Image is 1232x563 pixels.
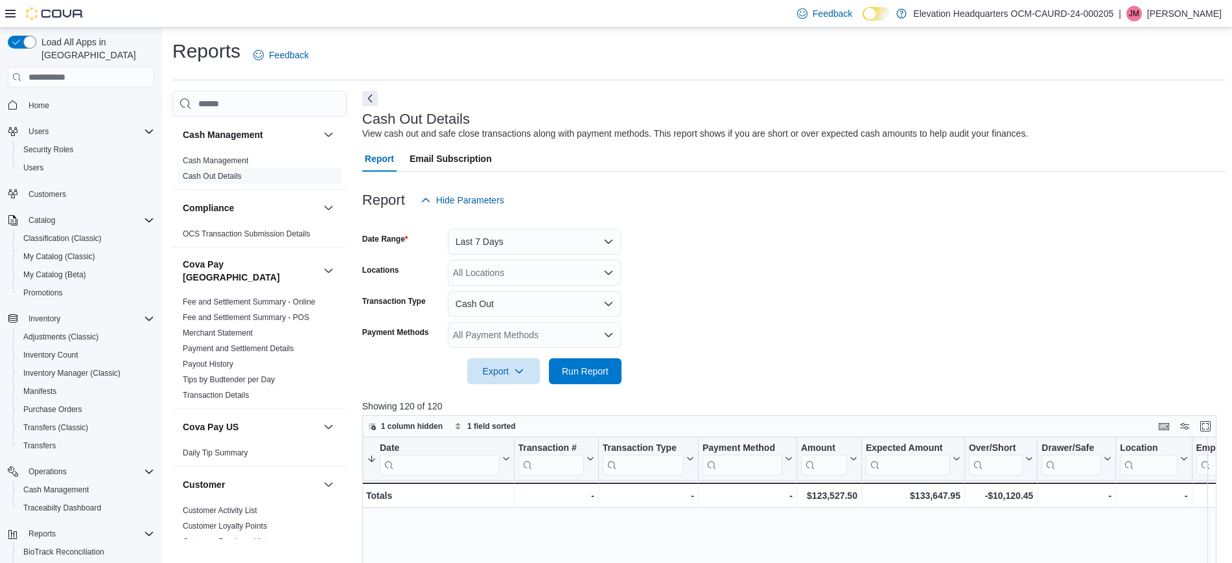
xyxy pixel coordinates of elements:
button: Transaction # [518,442,594,476]
a: Payment and Settlement Details [183,344,294,353]
h1: Reports [172,38,240,64]
span: Adjustments (Classic) [23,332,99,342]
div: Over/Short [969,442,1023,455]
button: Display options [1177,419,1192,434]
span: My Catalog (Beta) [18,267,154,282]
a: Transaction Details [183,391,249,400]
h3: Compliance [183,201,234,214]
div: - [1120,488,1187,503]
a: Users [18,160,49,176]
h3: Cash Out Details [362,111,470,127]
button: Purchase Orders [13,400,159,419]
button: Users [13,159,159,177]
a: Cash Management [18,482,94,498]
div: Date [380,442,500,455]
h3: Customer [183,478,225,491]
a: Customer Activity List [183,506,257,515]
p: [PERSON_NAME] [1147,6,1222,21]
a: Tips by Budtender per Day [183,375,275,384]
a: Inventory Count [18,347,84,363]
span: Home [29,100,49,111]
div: Location [1120,442,1177,455]
span: Catalog [23,213,154,228]
span: Purchase Orders [23,404,82,415]
button: My Catalog (Beta) [13,266,159,284]
span: Purchase Orders [18,402,154,417]
span: Inventory Manager (Classic) [23,368,121,378]
span: Merchant Statement [183,328,253,338]
span: Promotions [18,285,154,301]
div: Transaction Type [603,442,684,476]
span: Load All Apps in [GEOGRAPHIC_DATA] [36,36,154,62]
button: Reports [23,526,61,542]
span: Fee and Settlement Summary - Online [183,297,316,307]
button: Over/Short [969,442,1033,476]
button: Cash Management [13,481,159,499]
span: Fee and Settlement Summary - POS [183,312,309,323]
button: Payment Method [703,442,793,476]
span: Manifests [18,384,154,399]
button: Cova Pay [GEOGRAPHIC_DATA] [183,258,318,284]
span: My Catalog (Classic) [18,249,154,264]
span: Transfers [18,438,154,454]
span: Run Report [562,365,609,378]
button: Catalog [23,213,60,228]
a: My Catalog (Beta) [18,267,91,282]
span: 1 column hidden [381,421,443,431]
a: Feedback [248,42,314,68]
span: Feedback [269,49,308,62]
span: Reports [23,526,154,542]
button: Cova Pay US [321,419,336,435]
button: Catalog [3,211,159,229]
button: Location [1120,442,1187,476]
button: Inventory [3,310,159,328]
button: Cash Out [448,291,622,317]
div: Amount [801,442,847,455]
span: Users [18,160,154,176]
span: Transfers [23,441,56,451]
a: Inventory Manager (Classic) [18,365,126,381]
p: Showing 120 of 120 [362,400,1226,413]
div: $133,647.95 [866,488,960,503]
span: Users [29,126,49,137]
button: Inventory Manager (Classic) [13,364,159,382]
p: | [1119,6,1121,21]
button: Cova Pay US [183,420,318,433]
span: Classification (Classic) [23,233,102,244]
button: Cash Management [321,127,336,143]
button: Classification (Classic) [13,229,159,247]
div: - [703,488,793,503]
span: Inventory Count [23,350,78,360]
div: Cova Pay [GEOGRAPHIC_DATA] [172,294,347,408]
div: Expected Amount [866,442,950,455]
span: Security Roles [18,142,154,157]
button: Transfers (Classic) [13,419,159,437]
a: Daily Tip Summary [183,448,248,457]
span: Tips by Budtender per Day [183,374,275,385]
span: Transfers (Classic) [18,420,154,435]
button: Export [467,358,540,384]
label: Locations [362,265,399,275]
button: Security Roles [13,141,159,159]
span: Customers [23,186,154,202]
span: Customer Activity List [183,505,257,516]
h3: Cash Management [183,128,263,141]
span: BioTrack Reconciliation [18,544,154,560]
button: Compliance [321,200,336,216]
div: Payment Method [703,442,782,455]
span: Operations [23,464,154,479]
h3: Cova Pay US [183,420,238,433]
span: Transaction Details [183,390,249,400]
button: Operations [23,464,72,479]
div: View cash out and safe close transactions along with payment methods. This report shows if you ar... [362,127,1029,141]
div: Totals [366,488,510,503]
p: Elevation Headquarters OCM-CAURD-24-000205 [913,6,1113,21]
label: Transaction Type [362,296,426,306]
a: Promotions [18,285,68,301]
button: Hide Parameters [415,187,509,213]
div: Over/Short [969,442,1023,476]
button: My Catalog (Classic) [13,247,159,266]
div: Cova Pay US [172,445,347,466]
label: Payment Methods [362,327,429,338]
